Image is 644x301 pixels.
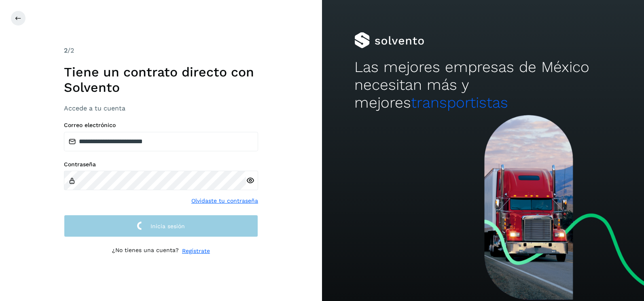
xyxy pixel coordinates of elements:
h2: Las mejores empresas de México necesitan más y mejores [354,58,612,112]
label: Correo electrónico [64,122,258,129]
h3: Accede a tu cuenta [64,104,258,112]
button: Inicia sesión [64,215,258,237]
a: Regístrate [182,247,210,255]
span: transportistas [411,94,508,111]
label: Contraseña [64,161,258,168]
a: Olvidaste tu contraseña [191,197,258,205]
span: Inicia sesión [150,223,185,229]
h1: Tiene un contrato directo con Solvento [64,64,258,95]
div: /2 [64,46,258,55]
p: ¿No tienes una cuenta? [112,247,179,255]
span: 2 [64,47,68,54]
